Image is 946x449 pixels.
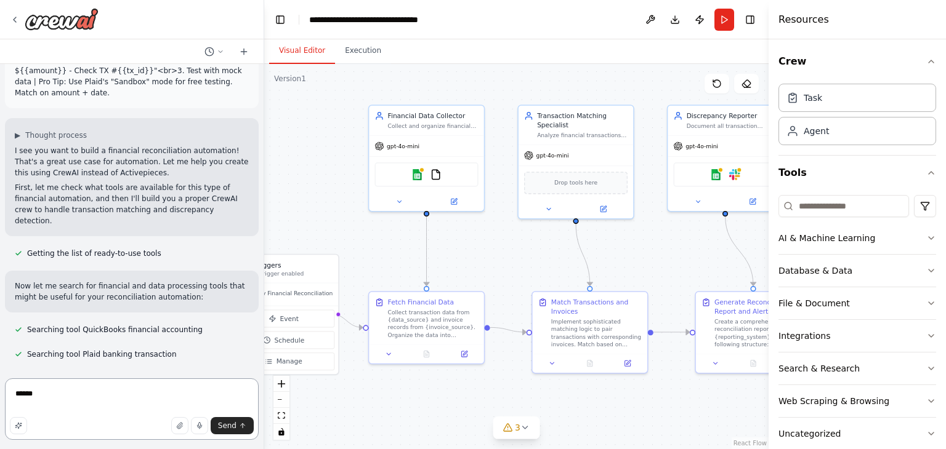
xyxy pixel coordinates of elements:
button: No output available [406,348,446,359]
button: Hide right sidebar [742,11,759,28]
button: Open in side panel [612,358,644,369]
h3: Triggers [255,260,333,269]
div: Triggers1 trigger enabledDaily Financial ReconciliationEventScheduleManage [228,254,339,375]
button: Upload files [171,417,188,434]
g: Edge from triggers to f2047ef9-d2cc-4b39-8eb5-468f27be1c9c [330,309,363,332]
p: I see you want to build a financial reconciliation automation! That's a great use case for automa... [15,145,249,178]
img: Google sheets [710,169,721,180]
div: Task [804,92,822,104]
button: Database & Data [778,255,936,287]
div: Web Scraping & Browsing [778,395,889,407]
span: Event [280,314,299,323]
div: Fetch Financial Data [388,298,454,307]
div: Generate Reconciliation Report and Alerts [714,298,805,316]
div: Transaction Matching Specialist [537,111,628,130]
div: Analyze financial transactions and invoices to identify matches based on amount, date, and other ... [537,132,628,139]
div: Collect transaction data from {data_source} and invoice records from {invoice_source}. Organize t... [388,309,479,339]
button: zoom out [273,392,289,408]
div: AI & Machine Learning [778,232,875,244]
div: Match Transactions and Invoices [551,298,642,316]
button: Manage [233,352,334,370]
button: Schedule [233,331,334,349]
span: Thought process [25,130,87,140]
button: toggle interactivity [273,424,289,440]
p: First, let me check what tools are available for this type of financial automation, and then I'll... [15,182,249,226]
div: Crew [778,79,936,155]
span: Send [218,421,236,431]
span: Searching tool QuickBooks financial accounting [27,325,203,335]
div: Generate Reconciliation Report and AlertsCreate a comprehensive reconciliation report in {reporti... [695,291,811,373]
span: Drop tools here [554,178,597,188]
img: Google sheets [411,169,422,180]
button: Event [233,310,334,328]
button: Tools [778,156,936,190]
div: Fetch Financial DataCollect transaction data from {data_source} and invoice records from {invoice... [368,291,485,364]
div: File & Document [778,297,850,309]
button: AI & Machine Learning [778,222,936,254]
button: Click to speak your automation idea [191,417,208,434]
div: Database & Data [778,264,852,277]
g: Edge from ee3f40a0-1331-40cb-9b4d-9fe62e2d44b9 to 6e1e58e9-597b-4191-818c-45a70b415316 [571,223,594,286]
button: Web Scraping & Browsing [778,385,936,417]
div: Match Transactions and InvoicesImplement sophisticated matching logic to pair transactions with c... [532,291,648,373]
div: Create a comprehensive reconciliation report in {reporting_system} with the following structure: ... [714,318,805,348]
div: Uncategorized [778,427,841,440]
div: Collect and organize financial transaction data from {data_source} and invoice data, ensuring all... [388,122,479,130]
h4: Resources [778,12,829,27]
g: Edge from 3541b336-3f48-443d-93c1-26f4385047b7 to f2047ef9-d2cc-4b39-8eb5-468f27be1c9c [422,216,431,286]
span: Daily Financial Reconciliation [251,290,333,297]
div: Transaction Matching SpecialistAnalyze financial transactions and invoices to identify matches ba... [517,105,634,219]
button: Send [211,417,254,434]
p: Now let me search for financial and data processing tools that might be useful for your reconcili... [15,280,249,303]
button: No output available [734,358,773,369]
img: Slack [729,169,740,180]
span: Getting the list of ready-to-use tools [27,248,161,258]
g: Edge from 3c5e5ff6-5364-4822-b8e9-83cc8a843e88 to 39e6dff6-5974-4f7b-9d6f-264d1e797338 [721,216,758,286]
button: Open in side panel [427,196,480,207]
button: Crew [778,44,936,79]
div: Financial Data Collector [388,111,479,121]
button: Open in side panel [577,204,630,215]
button: Open in side panel [448,348,480,359]
span: gpt-4o-mini [536,152,569,159]
span: gpt-4o-mini [685,143,718,150]
span: 3 [515,421,520,434]
button: No output available [570,358,610,369]
button: Hide left sidebar [272,11,289,28]
div: Integrations [778,330,830,342]
button: Search & Research [778,352,936,384]
span: Manage [277,357,302,366]
img: FileReadTool [431,169,442,180]
div: Agent [804,125,829,137]
button: Open in side panel [726,196,779,207]
img: Logo [25,8,99,30]
div: React Flow controls [273,376,289,440]
g: Edge from f2047ef9-d2cc-4b39-8eb5-468f27be1c9c to 6e1e58e9-597b-4191-818c-45a70b415316 [490,323,527,337]
button: Start a new chat [234,44,254,59]
button: 3 [493,416,540,439]
button: ▶Thought process [15,130,87,140]
button: Visual Editor [269,38,335,64]
button: Improve this prompt [10,417,27,434]
nav: breadcrumb [309,14,448,26]
span: Searching tool Plaid banking transaction [27,349,177,359]
div: Financial Data CollectorCollect and organize financial transaction data from {data_source} and in... [368,105,485,212]
div: Document all transaction matches and discrepancies in {reporting_system}, create comprehensive re... [687,122,777,130]
button: Execution [335,38,391,64]
div: Discrepancy Reporter [687,111,777,121]
p: 1 trigger enabled [255,269,333,277]
div: Search & Research [778,362,860,375]
a: React Flow attribution [734,440,767,447]
button: File & Document [778,287,936,319]
span: ▶ [15,130,20,140]
button: Switch to previous chat [200,44,229,59]
button: Integrations [778,320,936,352]
span: gpt-4o-mini [387,143,419,150]
div: Version 1 [274,74,306,84]
span: Schedule [274,335,304,344]
g: Edge from 6e1e58e9-597b-4191-818c-45a70b415316 to 39e6dff6-5974-4f7b-9d6f-264d1e797338 [653,327,690,336]
div: Implement sophisticated matching logic to pair transactions with corresponding invoices. Match ba... [551,318,642,348]
button: zoom in [273,376,289,392]
button: fit view [273,408,289,424]
div: Discrepancy ReporterDocument all transaction matches and discrepancies in {reporting_system}, cre... [667,105,783,212]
